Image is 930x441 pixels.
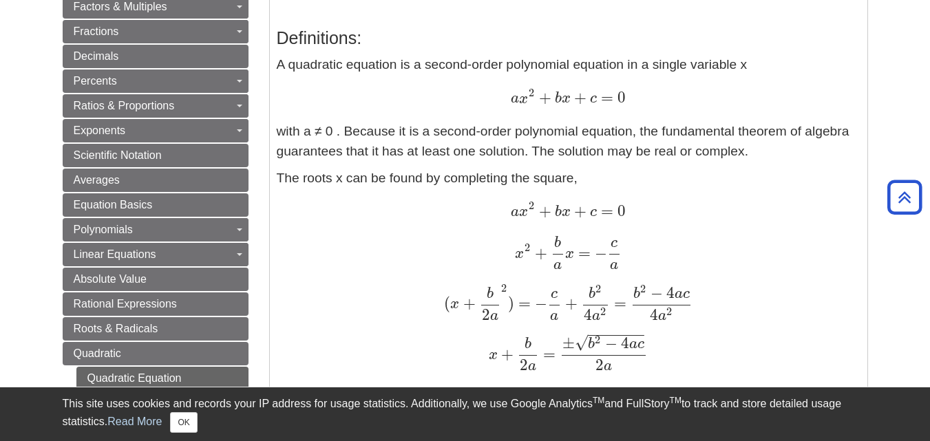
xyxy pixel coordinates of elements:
[63,169,249,192] a: Averages
[170,412,197,433] button: Close
[515,246,524,261] span: x
[444,294,450,312] span: (
[562,334,575,352] span: ±
[63,218,249,241] a: Polynomials
[74,323,158,334] span: Roots & Radicals
[525,241,530,254] span: 2
[74,125,126,136] span: Exponents
[277,28,860,48] h3: Definitions:
[74,174,120,186] span: Averages
[63,20,249,43] a: Fractions
[647,283,663,302] span: −
[539,345,556,363] span: =
[74,100,175,111] span: Ratios & Proportions
[74,224,133,235] span: Polynomials
[74,199,153,211] span: Equation Basics
[74,347,121,359] span: Quadratic
[74,25,119,37] span: Fractions
[571,88,586,107] span: +
[525,336,531,352] span: b
[602,334,617,352] span: −
[550,308,558,323] span: a
[600,305,606,318] span: 2
[536,88,551,107] span: +
[519,204,528,219] span: x
[498,345,514,363] span: +
[63,69,249,93] a: Percents
[63,94,249,118] a: Ratios & Proportions
[74,273,147,285] span: Absolute Value
[74,1,167,12] span: Factors & Multiples
[63,268,249,291] a: Absolute Value
[589,286,595,301] span: b
[450,297,459,312] span: x
[63,342,249,365] a: Quadratic
[574,244,591,262] span: =
[487,286,494,301] span: b
[611,235,617,250] span: c
[597,88,613,107] span: =
[640,282,646,295] span: 2
[63,243,249,266] a: Linear Equations
[551,204,562,219] span: b
[610,257,618,272] span: a
[883,188,927,206] a: Back to Top
[531,294,547,312] span: −
[74,149,162,161] span: Scientific Notation
[595,282,601,295] span: 2
[663,283,675,302] span: 4
[63,144,249,167] a: Scientific Notation
[610,294,626,312] span: =
[63,292,249,316] a: Rational Expressions
[637,336,644,352] span: c
[586,91,597,106] span: c
[529,199,534,212] span: 2
[482,305,490,324] span: 2
[519,92,528,107] span: x
[74,75,117,87] span: Percents
[63,119,249,142] a: Exponents
[683,286,690,301] span: c
[633,286,640,301] span: b
[604,358,612,374] span: a
[520,356,528,374] span: 2
[514,294,531,312] span: =
[584,305,592,324] span: 4
[551,286,558,301] span: c
[529,86,534,99] span: 2
[565,246,574,261] span: x
[489,347,498,363] span: x
[666,305,672,318] span: 2
[76,367,249,390] a: Quadratic Equation
[588,336,595,352] span: b
[501,281,507,294] span: 2
[575,333,588,352] span: √
[536,202,551,220] span: +
[591,244,607,262] span: −
[595,356,604,374] span: 2
[675,286,683,301] span: a
[551,91,562,106] span: b
[63,45,249,68] a: Decimals
[74,50,119,62] span: Decimals
[511,204,519,219] span: a
[595,333,600,346] span: 2
[571,202,586,220] span: +
[508,294,514,312] span: )
[277,55,860,162] p: A quadratic equation is a second-order polynomial equation in a single variable x with a ≠ 0 . Be...
[562,204,571,219] span: x
[107,416,162,427] a: Read More
[74,298,177,310] span: Rational Expressions
[670,396,681,405] sup: TM
[74,248,156,260] span: Linear Equations
[592,308,600,323] span: a
[63,317,249,341] a: Roots & Radicals
[586,204,597,219] span: c
[658,308,666,323] span: a
[511,91,519,106] span: a
[562,91,571,106] span: x
[63,193,249,217] a: Equation Basics
[531,244,547,262] span: +
[593,396,604,405] sup: TM
[553,257,562,272] span: a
